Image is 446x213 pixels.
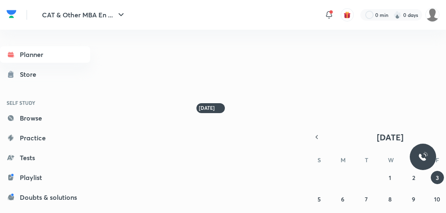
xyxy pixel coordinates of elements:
abbr: Tuesday [365,156,368,164]
h6: [DATE] [199,105,215,111]
img: Company Logo [7,8,16,20]
button: CAT & Other MBA En ... [37,7,131,23]
button: October 2, 2025 [407,171,420,184]
img: Srinjoy Niyogi [425,8,439,22]
abbr: October 7, 2025 [365,195,368,203]
abbr: October 2, 2025 [412,174,415,182]
span: [DATE] [377,132,404,143]
div: Store [20,69,41,79]
button: October 6, 2025 [336,192,349,206]
button: October 7, 2025 [360,192,373,206]
button: October 1, 2025 [383,171,397,184]
a: Company Logo [7,8,16,22]
abbr: October 8, 2025 [388,195,392,203]
abbr: Sunday [318,156,321,164]
abbr: October 10, 2025 [434,195,440,203]
abbr: October 3, 2025 [436,174,439,182]
img: ttu [418,152,428,162]
button: October 5, 2025 [313,192,326,206]
abbr: Friday [436,156,439,164]
button: October 10, 2025 [431,192,444,206]
abbr: October 5, 2025 [318,195,321,203]
abbr: October 6, 2025 [341,195,344,203]
img: streak [393,11,402,19]
button: October 8, 2025 [383,192,397,206]
button: October 9, 2025 [407,192,420,206]
abbr: Monday [341,156,346,164]
abbr: Wednesday [388,156,394,164]
img: avatar [343,11,351,19]
button: October 3, 2025 [431,171,444,184]
abbr: October 9, 2025 [412,195,415,203]
button: avatar [341,8,354,21]
abbr: October 1, 2025 [389,174,391,182]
